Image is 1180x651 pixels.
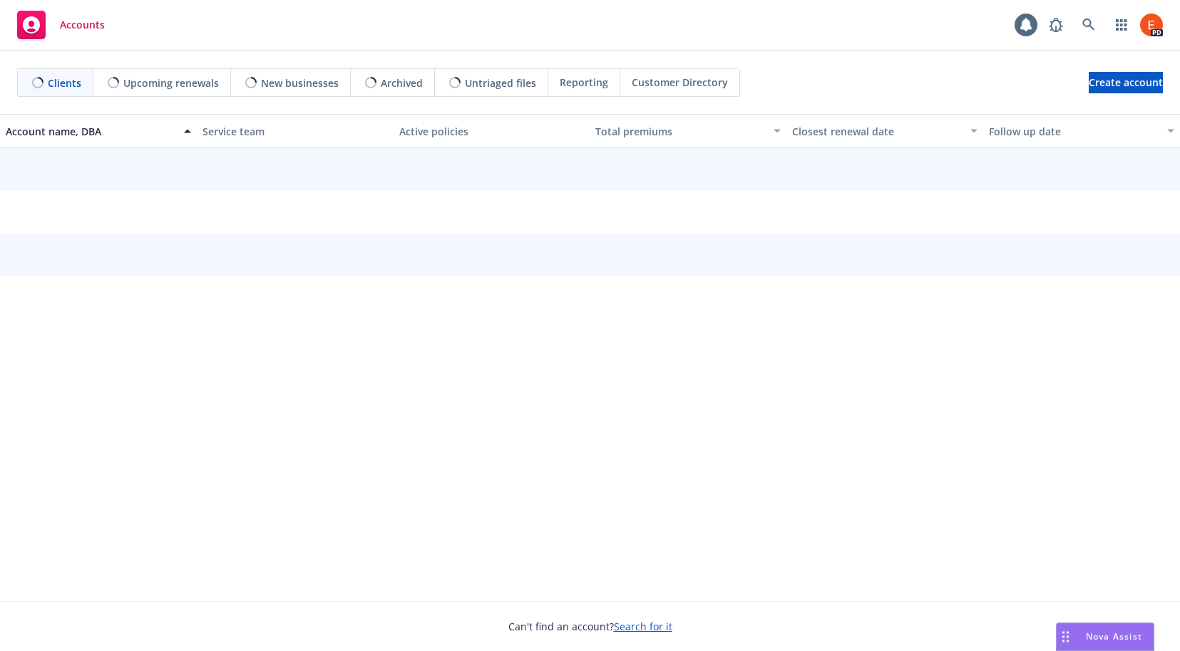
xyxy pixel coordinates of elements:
[1086,630,1142,642] span: Nova Assist
[989,124,1159,139] div: Follow up date
[1089,72,1163,93] a: Create account
[1074,11,1103,39] a: Search
[1042,11,1070,39] a: Report a Bug
[197,114,394,148] button: Service team
[399,124,585,139] div: Active policies
[1089,69,1163,96] span: Create account
[202,124,388,139] div: Service team
[60,19,105,31] span: Accounts
[786,114,983,148] button: Closest renewal date
[632,75,728,90] span: Customer Directory
[595,124,765,139] div: Total premiums
[123,75,219,90] span: Upcoming renewals
[48,75,81,90] span: Clients
[983,114,1180,148] button: Follow up date
[1140,14,1163,36] img: photo
[1057,623,1074,650] div: Drag to move
[614,620,672,633] a: Search for it
[261,75,339,90] span: New businesses
[560,75,608,90] span: Reporting
[381,75,423,90] span: Archived
[465,75,536,90] span: Untriaged files
[1056,623,1154,651] button: Nova Assist
[11,5,111,45] a: Accounts
[792,124,962,139] div: Closest renewal date
[6,124,175,139] div: Account name, DBA
[590,114,786,148] button: Total premiums
[508,619,672,634] span: Can't find an account?
[1107,11,1136,39] a: Switch app
[394,114,590,148] button: Active policies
